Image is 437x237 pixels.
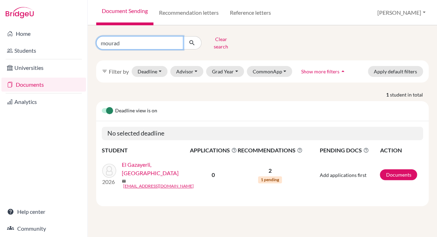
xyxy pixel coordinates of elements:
[123,183,194,189] a: [EMAIL_ADDRESS][DOMAIN_NAME]
[390,91,429,98] span: student in total
[122,179,126,183] span: mail
[102,164,116,178] img: El Gazayerli, Mourad
[96,36,183,50] input: Find student by name...
[374,6,429,19] button: [PERSON_NAME]
[1,78,86,92] a: Documents
[386,91,390,98] strong: 1
[301,68,339,74] span: Show more filters
[238,146,303,154] span: RECOMMENDATIONS
[102,178,116,186] p: 2026
[1,27,86,41] a: Home
[102,68,107,74] i: filter_list
[379,146,423,155] th: ACTION
[295,66,352,77] button: Show more filtersarrow_drop_up
[102,146,190,155] th: STUDENT
[115,107,157,115] span: Deadline view is on
[247,66,292,77] button: CommonApp
[206,66,244,77] button: Grad Year
[6,7,34,18] img: Bridge-U
[190,146,237,154] span: APPLICATIONS
[1,222,86,236] a: Community
[201,34,240,52] button: Clear search
[122,160,194,177] a: El Gazayerli, [GEOGRAPHIC_DATA]
[1,95,86,109] a: Analytics
[1,205,86,219] a: Help center
[212,171,215,178] b: 0
[368,66,423,77] button: Apply default filters
[1,44,86,58] a: Students
[258,176,282,183] span: 1 pending
[380,169,417,180] a: Documents
[170,66,204,77] button: Advisor
[238,166,303,175] p: 2
[339,68,346,75] i: arrow_drop_up
[320,172,366,178] span: Add applications first
[320,146,379,154] span: PENDING DOCS
[102,127,423,140] h5: No selected deadline
[1,61,86,75] a: Universities
[109,68,129,75] span: Filter by
[132,66,167,77] button: Deadline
